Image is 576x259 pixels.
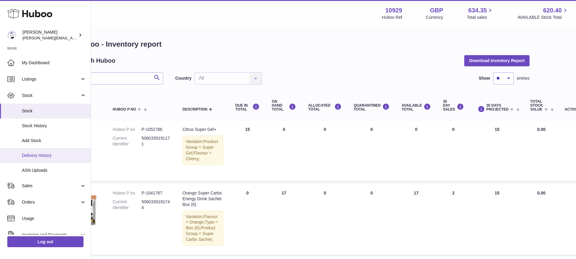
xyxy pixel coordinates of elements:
[266,121,302,181] td: 0
[182,127,223,132] div: Citrus Super Gel+
[22,123,86,129] span: Stock History
[113,127,141,132] dt: Huboo P no
[229,121,266,181] td: 15
[266,184,302,255] td: 17
[370,127,373,132] span: 0
[141,127,170,132] dd: P-1052786
[22,108,86,114] span: Stock
[308,103,342,111] div: ALLOCATED Total
[22,168,86,173] span: ASN Uploads
[22,60,86,66] span: My Dashboard
[22,199,80,205] span: Orders
[437,184,470,255] td: 2
[272,100,296,112] div: ON HAND Total
[443,100,464,112] div: 30 DAY SALES
[517,75,530,81] span: entries
[175,75,192,81] label: Country
[141,190,170,196] dd: P-1041767
[437,121,470,181] td: 0
[22,216,86,221] span: Usage
[22,138,86,144] span: Add Stock
[22,35,122,40] span: [PERSON_NAME][EMAIL_ADDRESS][DOMAIN_NAME]
[182,135,223,165] div: Variation:
[479,75,490,81] label: Show
[235,103,260,111] div: DUE IN TOTAL
[186,151,211,161] span: Flavour = Cherry;
[470,121,524,181] td: 15
[426,15,443,20] div: Currency
[537,127,545,132] span: 0.00
[467,6,494,20] a: 634.35 Total sales
[64,39,530,49] h1: My Huboo - Inventory report
[537,191,545,195] span: 0.00
[517,6,569,20] a: 620.40 AVAILABLE Stock Total
[186,214,218,225] span: Flavour = Orange;
[186,139,218,155] span: Product Group = Super Gel;
[430,6,443,15] strong: GBP
[517,15,569,20] span: AVAILABLE Stock Total
[467,15,494,20] span: Total sales
[370,191,373,195] span: 0
[464,55,530,66] button: Download Inventory Report
[468,6,487,15] span: 634.35
[113,199,141,211] dt: Current identifier
[402,103,431,111] div: AVAILABLE Total
[385,6,402,15] strong: 10929
[302,121,348,181] td: 0
[302,184,348,255] td: 0
[543,6,562,15] span: 620.40
[186,225,215,242] span: Product Group = Super Carbs Sachet;
[7,236,84,247] a: Log out
[141,199,170,211] dd: 5060339191744
[22,183,80,189] span: Sales
[141,135,170,147] dd: 5060339191171
[354,103,390,111] div: QUARANTINED Total
[182,190,223,208] div: Orange Super Carbs Energy Drink Sachet Box (6)
[113,135,141,147] dt: Current identifier
[396,121,437,181] td: 0
[22,93,80,98] span: Stock
[22,232,80,238] span: Invoicing and Payments
[22,29,77,41] div: [PERSON_NAME]
[7,31,16,40] img: thomas@otesports.co.uk
[22,153,86,158] span: Delivery History
[113,108,136,111] span: Huboo P no
[470,184,524,255] td: 15
[229,184,266,255] td: 0
[182,108,207,111] span: Description
[113,190,141,196] dt: Huboo P no
[382,15,402,20] div: Huboo Ref
[22,76,80,82] span: Listings
[182,211,223,246] div: Variation:
[396,184,437,255] td: 17
[486,104,509,111] span: 30 DAYS PROJECTED
[530,100,543,112] span: Total stock value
